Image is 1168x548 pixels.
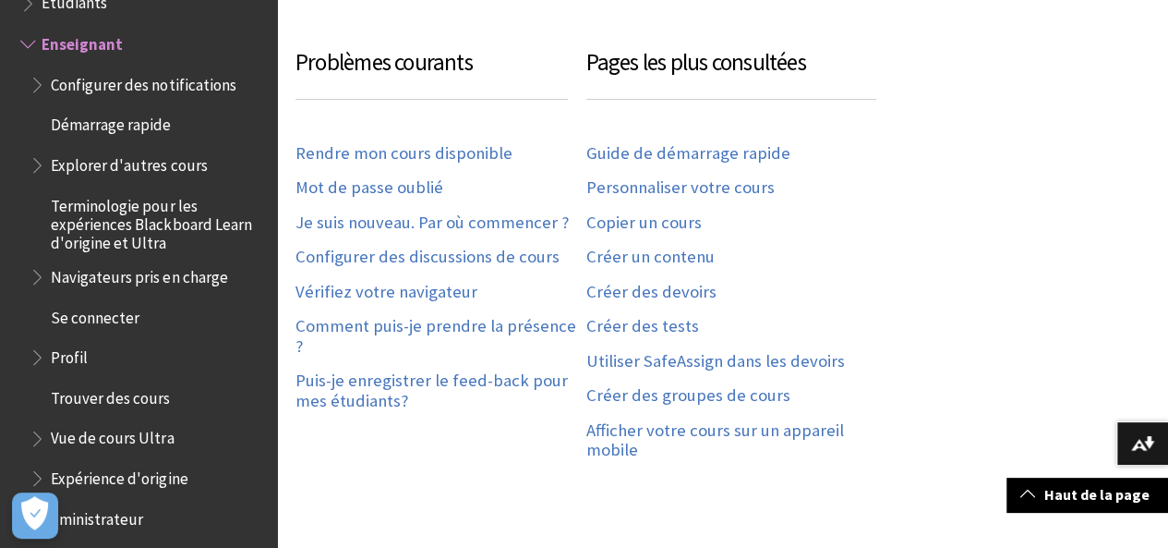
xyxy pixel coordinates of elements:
a: Afficher votre cours sur un appareil mobile [586,420,877,461]
span: Trouver des cours [51,382,170,407]
span: Navigateurs pris en charge [51,261,227,286]
span: Explorer d'autres cours [51,149,207,174]
button: Ouvrir le centre de préférences [12,493,58,539]
span: Démarrage rapide [51,109,171,134]
a: Créer des groupes de cours [586,385,790,407]
h3: Pages les plus consultées [586,45,877,100]
span: Administrateur [42,503,143,528]
span: Se connecter [51,301,139,326]
a: Rendre mon cours disponible [295,143,512,164]
h3: Problèmes courants [295,45,568,100]
a: Mot de passe oublié [295,177,443,199]
a: Je suis nouveau. Par où commencer ? [295,213,569,234]
a: Utiliser SafeAssign dans les devoirs [586,351,845,372]
a: Haut de la page [1006,478,1168,512]
span: Enseignant [42,28,123,53]
a: Puis-je enregistrer le feed-back pour mes étudiants? [295,371,586,411]
a: Créer des tests [586,316,699,337]
span: Profil [51,341,88,366]
a: Vérifiez votre navigateur [295,282,477,303]
a: Copier un cours [586,213,702,234]
a: Créer un contenu [586,247,715,268]
a: Configurer des discussions de cours [295,247,560,268]
a: Créer des devoirs [586,282,716,303]
a: Comment puis-je prendre la présence ? [295,316,586,357]
span: Vue de cours Ultra [51,422,174,447]
span: Configurer des notifications [51,68,235,93]
span: Terminologie pour les expériences Blackboard Learn d'origine et Ultra [51,189,264,251]
a: Guide de démarrage rapide [586,143,790,164]
a: Personnaliser votre cours [586,177,775,199]
span: Expérience d'origine [51,462,187,487]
